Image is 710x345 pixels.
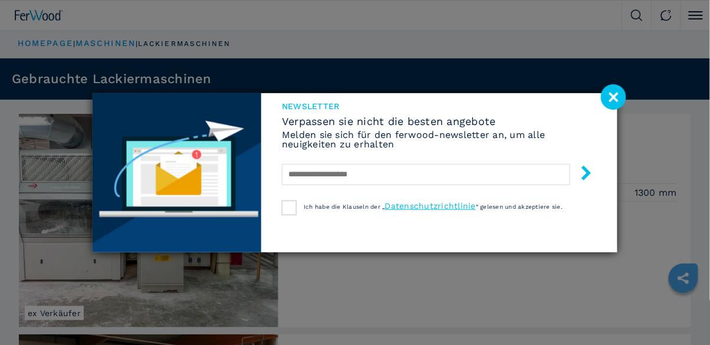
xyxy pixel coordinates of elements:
span: Verpassen sie nicht die besten angebote [282,116,597,127]
span: Newsletter [282,102,597,110]
h6: Melden sie sich für den ferwood-newsletter an, um alle neuigkeiten zu erhalten [282,130,597,149]
a: Datenschutzrichtlinie [385,201,476,211]
span: Ich habe die Klauseln der „ [304,203,385,210]
img: Newsletter image [93,93,261,252]
span: “ gelesen und akzeptiere sie. [476,203,563,210]
button: submit-button [567,161,594,189]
